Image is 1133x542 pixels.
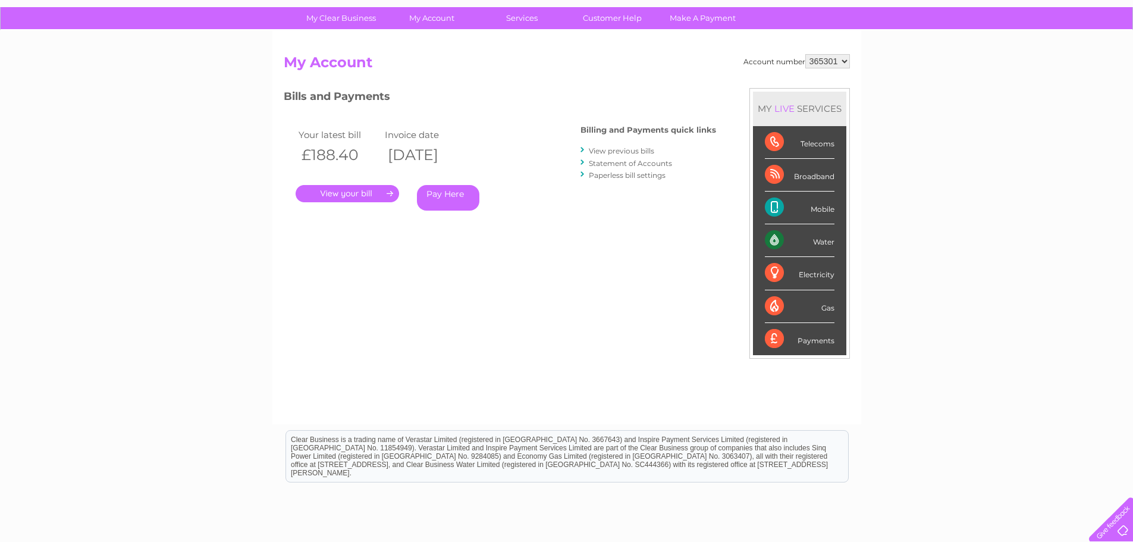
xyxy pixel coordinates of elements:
a: Blog [1030,51,1047,59]
div: Account number [743,54,850,68]
a: Energy [953,51,980,59]
div: Mobile [765,192,834,224]
div: Gas [765,290,834,323]
a: View previous bills [589,146,654,155]
div: Water [765,224,834,257]
a: Pay Here [417,185,479,211]
a: Make A Payment [654,7,752,29]
div: MY SERVICES [753,92,846,126]
a: Statement of Accounts [589,159,672,168]
a: Log out [1094,51,1122,59]
a: Telecoms [987,51,1022,59]
div: Telecoms [765,126,834,159]
a: 0333 014 3131 [909,6,991,21]
a: Customer Help [563,7,661,29]
h2: My Account [284,54,850,77]
a: My Clear Business [292,7,390,29]
a: My Account [382,7,481,29]
td: Invoice date [382,127,468,143]
img: logo.png [40,31,101,67]
a: Paperless bill settings [589,171,666,180]
div: LIVE [772,103,797,114]
td: Your latest bill [296,127,382,143]
a: Contact [1054,51,1083,59]
a: Water [924,51,946,59]
div: Clear Business is a trading name of Verastar Limited (registered in [GEOGRAPHIC_DATA] No. 3667643... [286,7,848,58]
h4: Billing and Payments quick links [580,126,716,134]
h3: Bills and Payments [284,88,716,109]
div: Electricity [765,257,834,290]
th: £188.40 [296,143,382,167]
a: Services [473,7,571,29]
th: [DATE] [382,143,468,167]
div: Broadband [765,159,834,192]
div: Payments [765,323,834,355]
a: . [296,185,399,202]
